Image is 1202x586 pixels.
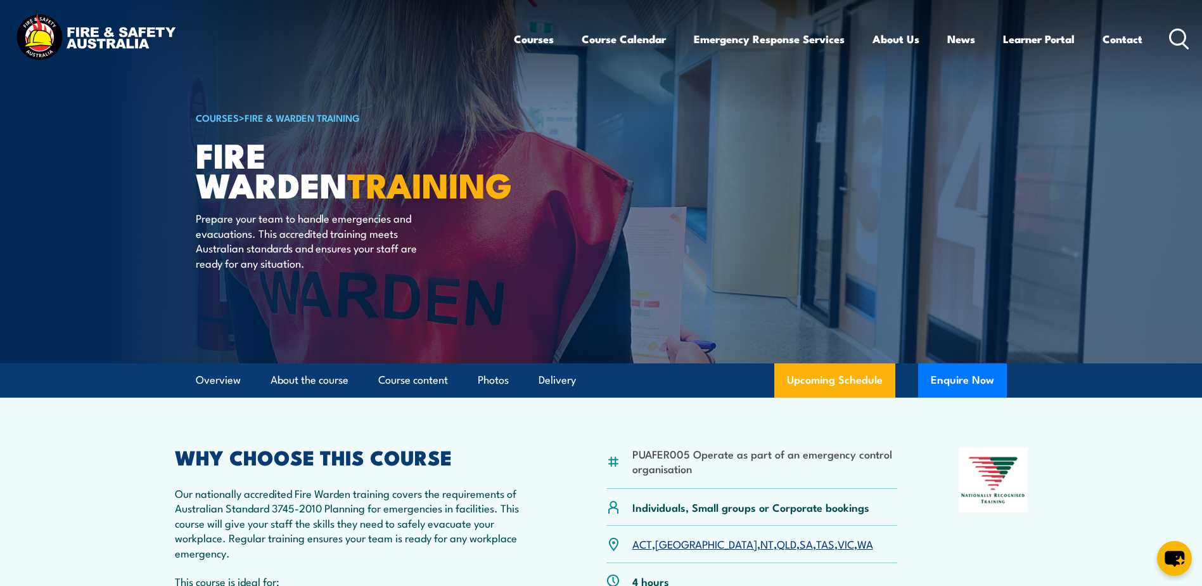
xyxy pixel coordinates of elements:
[196,211,427,270] p: Prepare your team to handle emergencies and evacuations. This accredited training meets Australia...
[947,22,975,56] a: News
[478,363,509,397] a: Photos
[1003,22,1075,56] a: Learner Portal
[196,140,509,199] h1: Fire Warden
[857,536,873,551] a: WA
[760,536,774,551] a: NT
[632,537,873,551] p: , , , , , , ,
[632,500,869,514] p: Individuals, Small groups or Corporate bookings
[196,363,241,397] a: Overview
[196,110,509,125] h6: >
[632,446,898,476] li: PUAFER005 Operate as part of an emergency control organisation
[655,536,757,551] a: [GEOGRAPHIC_DATA]
[347,157,512,210] strong: TRAINING
[1103,22,1142,56] a: Contact
[777,536,796,551] a: QLD
[918,363,1007,398] button: Enquire Now
[816,536,834,551] a: TAS
[378,363,448,397] a: Course content
[539,363,576,397] a: Delivery
[959,448,1028,512] img: Nationally Recognised Training logo.
[175,486,545,560] p: Our nationally accredited Fire Warden training covers the requirements of Australian Standard 374...
[175,448,545,466] h2: WHY CHOOSE THIS COURSE
[632,536,652,551] a: ACT
[694,22,845,56] a: Emergency Response Services
[582,22,666,56] a: Course Calendar
[800,536,813,551] a: SA
[774,363,895,398] a: Upcoming Schedule
[838,536,854,551] a: VIC
[873,22,919,56] a: About Us
[514,22,554,56] a: Courses
[271,363,348,397] a: About the course
[196,110,239,124] a: COURSES
[1157,541,1192,576] button: chat-button
[245,110,360,124] a: Fire & Warden Training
